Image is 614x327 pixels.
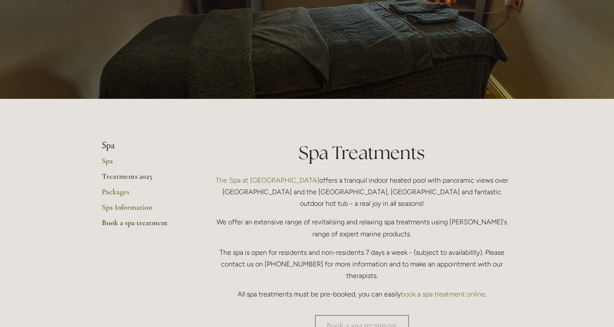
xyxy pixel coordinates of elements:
[401,290,485,298] a: book a spa treatment online
[102,171,184,187] a: Treatments 2025
[102,218,184,233] a: Book a spa treatment
[216,176,319,184] a: The Spa at [GEOGRAPHIC_DATA]
[211,288,513,300] p: All spa treatments must be pre-booked, you can easily .
[102,187,184,202] a: Packages
[211,174,513,210] p: offers a tranquil indoor heated pool with panoramic views over [GEOGRAPHIC_DATA] and the [GEOGRAP...
[211,216,513,239] p: We offer an extensive range of revitalising and relaxing spa treatments using [PERSON_NAME]'s ran...
[102,140,184,151] li: Spa
[211,140,513,165] h1: Spa Treatments
[102,156,184,171] a: Spa
[211,247,513,282] p: The spa is open for residents and non-residents 7 days a week - (subject to availability). Please...
[102,202,184,218] a: Spa Information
